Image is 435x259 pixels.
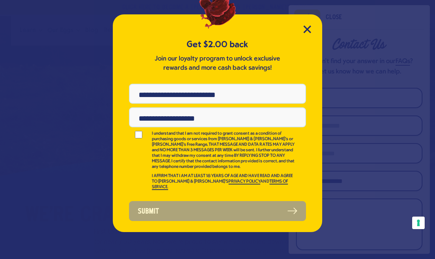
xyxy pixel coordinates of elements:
p: I AFFIRM THAT I AM AT LEAST 18 YEARS OF AGE AND HAVE READ AND AGREE TO [PERSON_NAME] & [PERSON_NA... [152,173,296,190]
p: I understand that I am not required to grant consent as a condition of purchasing goods or servic... [152,131,296,170]
p: Join our loyalty program to unlock exclusive rewards and more cash back savings! [153,54,282,73]
a: TERMS OF SERVICE. [152,179,288,190]
button: Submit [129,201,306,221]
input: I understand that I am not required to grant consent as a condition of purchasing goods or servic... [129,131,148,138]
a: PRIVACY POLICY [229,179,260,184]
h5: Get $2.00 back [129,38,306,51]
button: Close Modal [303,25,311,33]
button: Your consent preferences for tracking technologies [412,217,425,229]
